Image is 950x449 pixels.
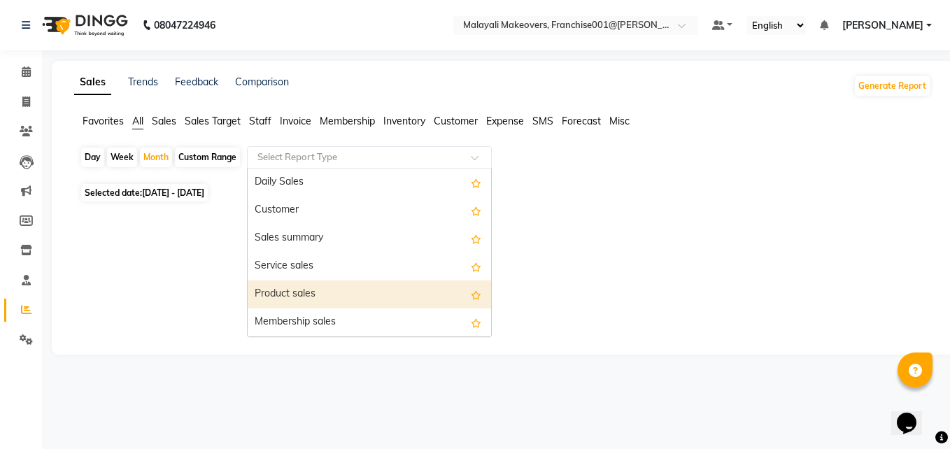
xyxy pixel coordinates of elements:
[383,115,425,127] span: Inventory
[175,148,240,167] div: Custom Range
[471,230,481,247] span: Add this report to Favorites List
[471,174,481,191] span: Add this report to Favorites List
[891,393,936,435] iframe: chat widget
[74,70,111,95] a: Sales
[471,202,481,219] span: Add this report to Favorites List
[154,6,215,45] b: 08047224946
[471,286,481,303] span: Add this report to Favorites List
[248,197,491,224] div: Customer
[248,224,491,252] div: Sales summary
[235,76,289,88] a: Comparison
[609,115,630,127] span: Misc
[36,6,132,45] img: logo
[486,115,524,127] span: Expense
[248,252,491,280] div: Service sales
[107,148,137,167] div: Week
[140,148,172,167] div: Month
[248,280,491,308] div: Product sales
[128,76,158,88] a: Trends
[185,115,241,127] span: Sales Target
[175,76,218,88] a: Feedback
[434,115,478,127] span: Customer
[152,115,176,127] span: Sales
[471,314,481,331] span: Add this report to Favorites List
[81,184,208,201] span: Selected date:
[142,187,204,198] span: [DATE] - [DATE]
[249,115,271,127] span: Staff
[855,76,930,96] button: Generate Report
[562,115,601,127] span: Forecast
[248,308,491,336] div: Membership sales
[842,18,923,33] span: [PERSON_NAME]
[471,258,481,275] span: Add this report to Favorites List
[248,169,491,197] div: Daily Sales
[81,148,104,167] div: Day
[320,115,375,127] span: Membership
[247,168,492,337] ng-dropdown-panel: Options list
[83,115,124,127] span: Favorites
[280,115,311,127] span: Invoice
[132,115,143,127] span: All
[532,115,553,127] span: SMS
